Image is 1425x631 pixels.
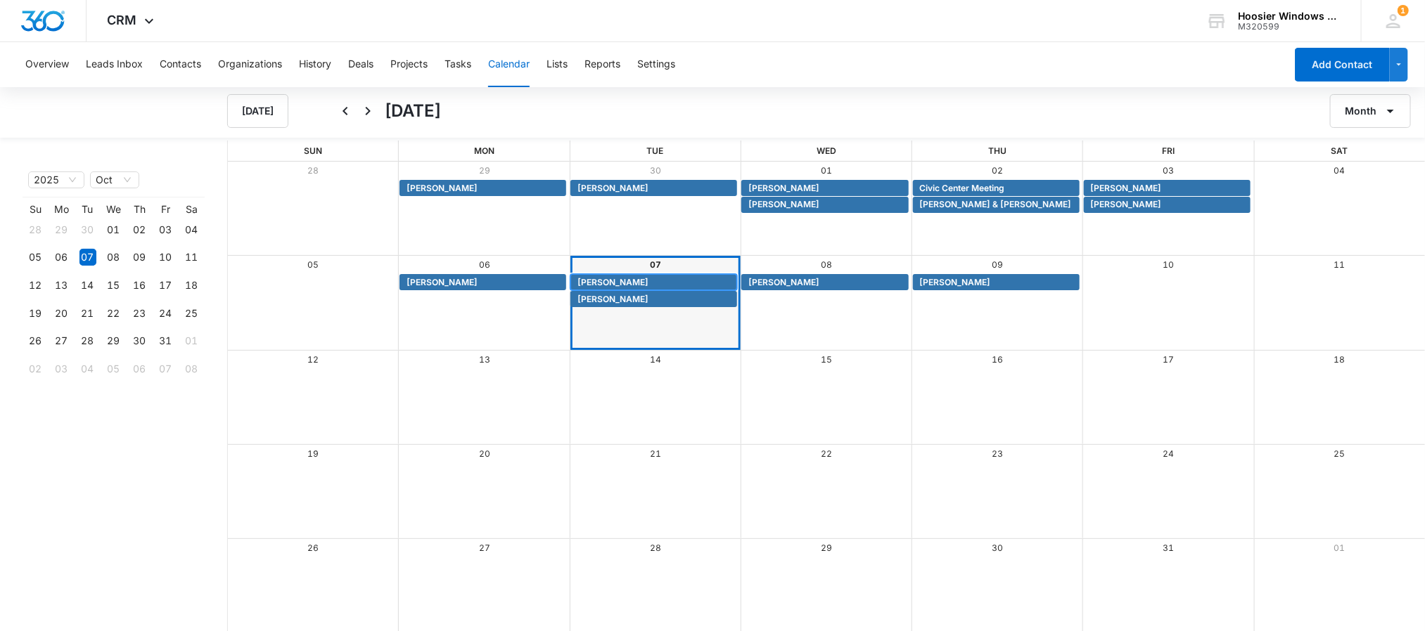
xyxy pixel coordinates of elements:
a: 25 [1334,448,1345,459]
div: 20 [53,305,70,322]
a: 04 [1334,165,1345,176]
div: 11 [184,249,200,266]
div: 07 [79,249,96,266]
div: 30 [132,332,148,349]
td: 2025-10-31 [153,327,179,356]
td: 2025-10-15 [101,271,127,299]
button: Next [357,100,379,122]
span: [PERSON_NAME] [407,182,478,195]
a: 13 [479,354,490,365]
button: Reports [584,42,620,87]
button: Overview [25,42,69,87]
div: 16 [132,277,148,294]
div: 28 [79,332,96,349]
a: 11 [1334,259,1345,270]
div: James Ross [916,276,1076,289]
th: Fr [153,203,179,216]
td: 2025-11-01 [179,327,205,356]
td: 2025-10-14 [75,271,101,299]
div: Civic Center Meeting [916,182,1076,195]
span: [PERSON_NAME] [748,182,819,195]
div: 29 [53,221,70,238]
div: Brian Melton [403,182,563,195]
button: Contacts [160,42,201,87]
a: 27 [479,542,490,553]
div: 04 [79,360,96,377]
a: 18 [1334,354,1345,365]
a: 22 [821,448,832,459]
td: 2025-10-20 [49,299,75,327]
td: 2025-10-11 [179,244,205,272]
a: 12 [308,354,319,365]
a: 08 [821,259,832,270]
button: Calendar [488,42,530,87]
div: notifications count [1398,5,1409,16]
div: 06 [132,360,148,377]
div: 30 [79,221,96,238]
div: Matt Powers [745,182,905,195]
a: 28 [308,165,319,176]
div: 10 [158,249,174,266]
div: 24 [158,305,174,322]
div: 02 [27,360,44,377]
td: 2025-11-05 [101,355,127,383]
div: Kristina Joltz [403,276,563,289]
span: 1 [1398,5,1409,16]
div: 13 [53,277,70,294]
div: 17 [158,277,174,294]
div: 18 [184,277,200,294]
a: 03 [1163,165,1174,176]
div: 01 [184,332,200,349]
button: Deals [348,42,373,87]
span: [PERSON_NAME] [920,276,991,289]
span: Thu [988,145,1007,156]
button: Lists [547,42,568,87]
div: 15 [106,277,122,294]
th: Mo [49,203,75,216]
td: 2025-10-10 [153,244,179,272]
td: 2025-10-24 [153,299,179,327]
a: 24 [1163,448,1174,459]
a: 07 [650,259,661,270]
td: 2025-10-16 [127,271,153,299]
td: 2025-10-30 [127,327,153,356]
td: 2025-11-04 [75,355,101,383]
td: 2025-10-27 [49,327,75,356]
a: 29 [479,165,490,176]
div: 03 [158,221,174,238]
div: 23 [132,305,148,322]
td: 2025-10-05 [23,244,49,272]
td: 2025-10-17 [153,271,179,299]
button: Projects [390,42,428,87]
div: Cheryl Jacques [745,198,905,211]
button: Leads Inbox [86,42,143,87]
div: 05 [27,249,44,266]
button: [DATE] [227,94,288,128]
span: Oct [96,172,134,188]
div: 27 [53,332,70,349]
a: 19 [308,448,319,459]
a: 26 [308,542,319,553]
td: 2025-10-04 [179,216,205,244]
div: 21 [79,305,96,322]
td: 2025-10-25 [179,299,205,327]
td: 2025-10-26 [23,327,49,356]
a: 06 [479,259,490,270]
td: 2025-10-06 [49,244,75,272]
div: Brandon Winningham [745,276,905,289]
div: 02 [132,221,148,238]
div: 07 [158,360,174,377]
div: 05 [106,360,122,377]
th: Th [127,203,153,216]
span: Sun [304,145,322,156]
th: Sa [179,203,205,216]
div: 06 [53,249,70,266]
a: 30 [992,542,1003,553]
td: 2025-10-23 [127,299,153,327]
button: Month [1330,94,1411,128]
span: [PERSON_NAME] [1091,182,1162,195]
div: Abbey Dixon [1087,182,1247,195]
a: 01 [1334,542,1345,553]
span: [PERSON_NAME] [577,182,648,195]
td: 2025-09-30 [75,216,101,244]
